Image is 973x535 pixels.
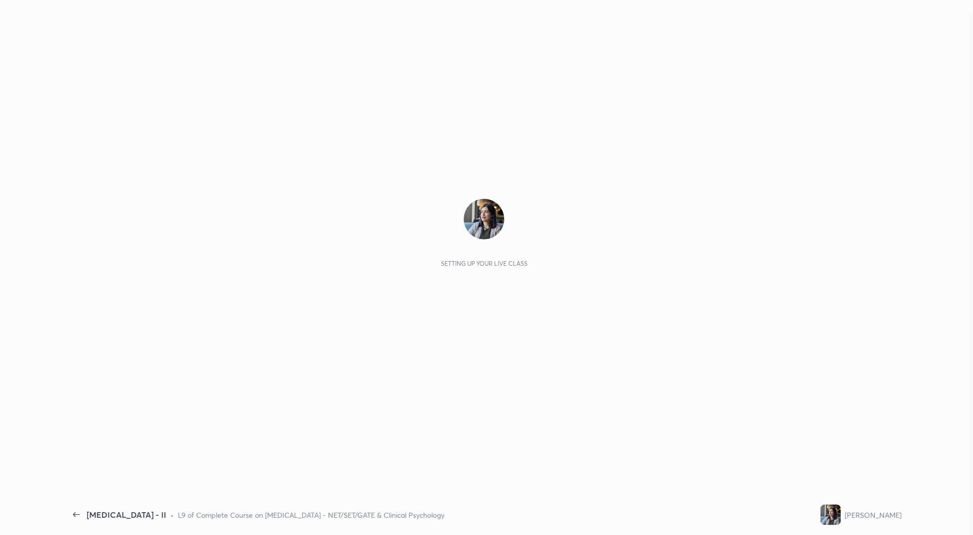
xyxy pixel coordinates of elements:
[87,509,166,521] div: [MEDICAL_DATA] - II
[845,510,902,520] div: [PERSON_NAME]
[464,199,504,239] img: e790fd2257ae49ebaec70e20e582d26a.jpg
[441,260,528,267] div: Setting up your live class
[178,510,444,520] div: L9 of Complete Course on [MEDICAL_DATA] - NET/SET/GATE & Clinical Psychology
[170,510,174,520] div: •
[820,505,841,525] img: e790fd2257ae49ebaec70e20e582d26a.jpg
